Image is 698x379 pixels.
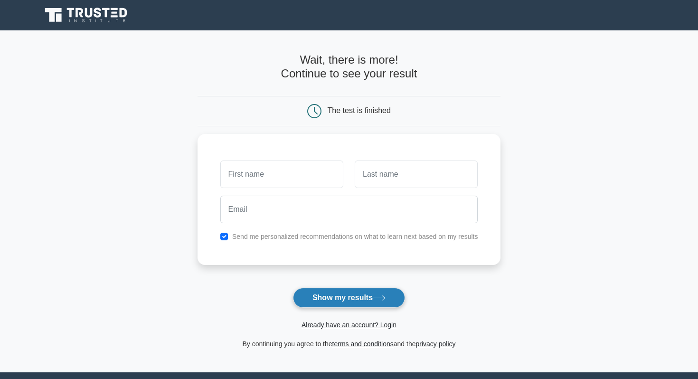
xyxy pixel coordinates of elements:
label: Send me personalized recommendations on what to learn next based on my results [232,233,478,240]
div: By continuing you agree to the and the [192,338,507,350]
a: Already have an account? Login [302,321,396,329]
input: Email [220,196,478,223]
a: terms and conditions [332,340,394,348]
a: privacy policy [416,340,456,348]
button: Show my results [293,288,405,308]
input: Last name [355,161,478,188]
div: The test is finished [328,106,391,114]
h4: Wait, there is more! Continue to see your result [198,53,501,81]
input: First name [220,161,343,188]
